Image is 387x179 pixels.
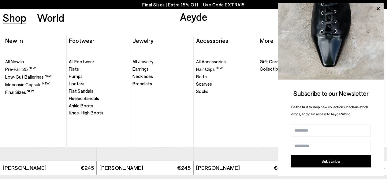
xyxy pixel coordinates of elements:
[274,164,287,172] span: €245
[203,2,245,7] span: Navigate to /collections/ss25-final-sizes
[132,73,153,79] span: Necklaces
[196,88,254,95] a: Socks
[69,88,93,94] span: Flat Sandals
[5,89,63,95] a: Final Sizes
[260,59,318,65] a: Gift Cards
[3,12,26,23] a: Shop
[69,66,79,72] span: Flats
[196,37,228,44] a: Accessories
[69,73,83,79] span: Pumps
[260,66,318,72] a: Collectibles
[331,175,355,179] a: Terms & Conditions
[180,10,207,23] a: Aeyde
[177,164,191,172] span: €245
[69,95,127,102] a: Heeled Sandals
[5,74,52,80] span: Low-Cut Ballerinas
[69,95,99,101] span: Heeled Sandals
[278,3,384,80] img: ca3f721fb6ff708a270709c41d776025.jpg
[69,88,127,94] a: Flat Sandals
[260,66,284,72] span: Collectibles
[260,59,281,64] span: Gift Cards
[194,161,290,175] a: [PERSON_NAME] €245
[196,74,254,80] a: Belts
[132,66,190,72] a: Earrings
[69,110,103,115] span: Knee-High Boots
[69,37,95,44] a: Footwear
[69,81,84,86] span: Loafers
[132,81,152,86] span: Bracelets
[69,103,93,108] span: Ankle Boots
[5,66,36,72] span: Pre-Fall '25
[80,164,94,172] span: €245
[132,37,153,44] a: Jewelry
[293,89,369,97] span: Subscribe to our Newsletter
[142,1,245,9] p: Final Sizes | Extra 15% Off
[196,88,208,94] span: Socks
[5,89,34,95] span: Final Sizes
[69,81,127,87] a: Loafers
[132,73,190,80] a: Necklaces
[132,81,190,87] a: Bracelets
[196,66,254,73] a: Hair Clips
[5,82,50,87] span: Moccasin Capsule
[132,66,149,72] span: Earrings
[3,164,47,172] span: [PERSON_NAME]
[132,59,153,64] span: All Jewelry
[99,164,143,172] span: [PERSON_NAME]
[5,37,23,44] a: New In
[5,66,63,73] a: Pre-Fall '25
[69,59,127,65] a: All Footwear
[196,59,254,65] a: All Accessories
[196,164,240,172] span: [PERSON_NAME]
[291,175,331,179] span: By subscribing, you agree to our
[69,110,127,116] a: Knee-High Boots
[69,73,127,80] a: Pumps
[69,59,94,64] span: All Footwear
[196,81,254,87] a: Scarves
[132,59,190,65] a: All Jewelry
[291,155,371,167] button: Subscribe
[5,59,24,64] span: All New In
[196,81,212,87] span: Scarves
[196,59,226,64] span: All Accessories
[5,59,63,65] a: All New In
[37,12,64,23] a: World
[291,105,368,116] span: Be the first to shop new collections, back-in-stock drops, and gain access to Aeyde World.
[97,161,193,175] a: [PERSON_NAME] €245
[260,37,274,44] a: More
[196,74,207,79] span: Belts
[69,66,127,72] a: Flats
[196,66,223,72] span: Hair Clips
[69,103,127,109] a: Ankle Boots
[5,74,63,80] a: Low-Cut Ballerinas
[5,81,63,88] a: Moccasin Capsule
